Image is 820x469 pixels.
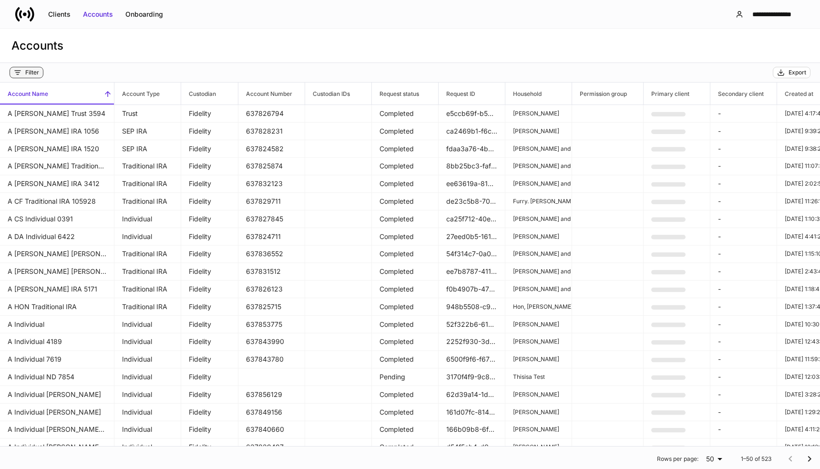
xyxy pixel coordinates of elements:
[372,438,439,456] td: Completed
[439,316,505,334] td: 52f322b6-61c4-4408-a27a-4347488a91aa
[238,193,305,210] td: 637829711
[718,249,769,259] p: -
[114,157,181,175] td: Traditional IRA
[181,386,238,404] td: Fidelity
[372,351,439,368] td: Completed
[644,404,710,421] td: 0ada7cc8-1aa8-4e88-8c38-14195617573f
[114,210,181,228] td: Individual
[238,83,305,104] span: Account Number
[181,438,238,456] td: Fidelity
[114,123,181,140] td: SEP IRA
[372,83,438,104] span: Request status
[572,89,627,98] h6: Permission group
[702,454,726,464] div: 50
[513,338,564,345] p: [PERSON_NAME]
[238,404,305,421] td: 637849156
[114,368,181,386] td: Individual
[718,197,769,206] p: -
[439,298,505,316] td: 948b5508-c983-427c-ba64-91b27a260941
[513,321,564,328] p: [PERSON_NAME]
[741,455,771,463] p: 1–50 of 523
[644,89,689,98] h6: Primary client
[181,123,238,140] td: Fidelity
[181,157,238,175] td: Fidelity
[238,316,305,334] td: 637853775
[181,298,238,316] td: Fidelity
[372,386,439,404] td: Completed
[718,267,769,276] p: -
[439,368,505,386] td: 3170f4f9-9c81-4dbb-8ab0-ca29ca3af881
[513,162,564,170] p: [PERSON_NAME] and [PERSON_NAME]
[718,425,769,434] p: -
[513,110,564,117] p: [PERSON_NAME]
[114,228,181,246] td: Individual
[644,351,710,368] td: 0bef8479-a24d-4916-ab1a-ca005fd96ac1
[372,157,439,175] td: Completed
[718,320,769,329] p: -
[718,144,769,154] p: -
[372,210,439,228] td: Completed
[644,263,710,281] td: 8774b6dd-8938-4076-a01b-4c8442e3215e
[238,105,305,123] td: 637826794
[439,438,505,456] td: d54f5ab4-d0e2-4e7d-b2bd-50b19f85a4cf
[644,298,710,316] td: 8107047a-4755-42a4-be09-32aeedb5c7cf
[800,449,819,469] button: Go to next page
[644,175,710,193] td: 77bbad09-3bd4-43d5-9129-7141c729abba
[718,302,769,312] p: -
[372,123,439,140] td: Completed
[114,89,160,98] h6: Account Type
[718,372,769,382] p: -
[114,386,181,404] td: Individual
[439,333,505,351] td: 2252f930-3d12-40f2-a9f2-5add2a0d62db
[710,83,777,104] span: Secondary client
[439,193,505,210] td: de23c5b8-7004-46e8-aa9b-ff1c4ab888b9
[238,438,305,456] td: 637829497
[238,245,305,263] td: 637836552
[644,140,710,158] td: 330ba01d-582a-43e8-8c51-d5f5b4cb083e
[114,298,181,316] td: Traditional IRA
[181,263,238,281] td: Fidelity
[644,228,710,246] td: 812fe394-f3dc-42a5-a949-033d4e0349df
[718,284,769,294] p: -
[181,193,238,210] td: Fidelity
[238,89,292,98] h6: Account Number
[513,391,564,398] p: [PERSON_NAME]
[125,10,163,19] div: Onboarding
[77,7,119,22] button: Accounts
[644,245,710,263] td: 29f40c86-ff72-4346-9c49-ef57e0ce7397
[372,421,439,438] td: Completed
[513,426,564,433] p: [PERSON_NAME]
[372,228,439,246] td: Completed
[718,407,769,417] p: -
[181,368,238,386] td: Fidelity
[644,386,710,404] td: 4af0bfc5-0e94-4c9e-90e2-98da8ebcd498
[372,281,439,298] td: Completed
[372,368,439,386] td: Pending
[11,38,63,53] h3: Accounts
[181,210,238,228] td: Fidelity
[439,245,505,263] td: 54f314c7-0a07-4bec-be88-8e4b5994986c
[114,83,181,104] span: Account Type
[114,281,181,298] td: Traditional IRA
[238,140,305,158] td: 637824582
[513,215,564,223] p: [PERSON_NAME] and [PERSON_NAME]
[372,333,439,351] td: Completed
[644,316,710,334] td: f362da34-987b-48eb-82f7-feb04bcadbb1
[114,140,181,158] td: SEP IRA
[181,175,238,193] td: Fidelity
[181,421,238,438] td: Fidelity
[114,245,181,263] td: Traditional IRA
[238,351,305,368] td: 637843780
[181,228,238,246] td: Fidelity
[513,373,564,381] p: Thisisa Test
[718,214,769,224] p: -
[513,198,564,205] p: Furry. [PERSON_NAME]
[238,333,305,351] td: 637843990
[181,351,238,368] td: Fidelity
[238,228,305,246] td: 637824711
[372,404,439,421] td: Completed
[119,7,169,22] button: Onboarding
[114,404,181,421] td: Individual
[114,351,181,368] td: Individual
[644,193,710,210] td: e5d80d1e-32e9-46da-bb9d-a854d92b1a07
